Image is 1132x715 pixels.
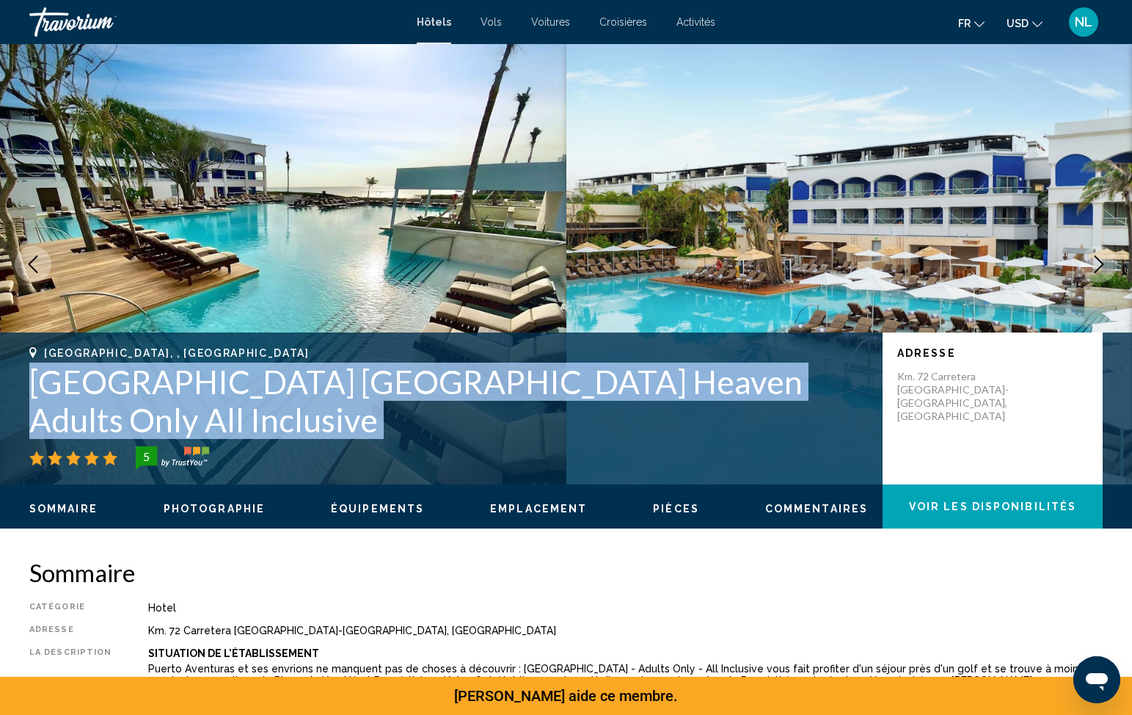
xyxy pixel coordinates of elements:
span: [GEOGRAPHIC_DATA], , [GEOGRAPHIC_DATA] [44,347,310,359]
span: Commentaires [765,503,868,515]
iframe: Button to launch messaging window [1073,656,1120,703]
button: Équipements [331,502,424,515]
b: Situation De L'établissement [148,647,319,659]
div: Catégorie [29,602,112,614]
div: Adresse [29,625,112,636]
div: Km. 72 Carretera [GEOGRAPHIC_DATA]-[GEOGRAPHIC_DATA], [GEOGRAPHIC_DATA] [148,625,1103,636]
p: Puerto Aventuras et ses envrions ne manquent pas de choses à découvrir : [GEOGRAPHIC_DATA] - Adul... [148,663,1103,698]
div: 5 [131,448,161,465]
span: NL [1075,15,1092,29]
span: Voir les disponibilités [909,501,1076,513]
a: Croisières [599,16,647,28]
span: USD [1007,18,1029,29]
button: User Menu [1065,7,1103,37]
a: Vols [481,16,502,28]
p: Adresse [897,347,1088,359]
button: Emplacement [490,502,587,515]
span: Pièces [653,503,699,515]
p: Km. 72 Carretera [GEOGRAPHIC_DATA]-[GEOGRAPHIC_DATA], [GEOGRAPHIC_DATA] [897,370,1015,423]
a: Activités [676,16,715,28]
h1: [GEOGRAPHIC_DATA] [GEOGRAPHIC_DATA] Heaven Adults Only All Inclusive [29,363,868,439]
span: Emplacement [490,503,587,515]
a: Voitures [531,16,570,28]
span: Sommaire [29,503,98,515]
img: trustyou-badge-hor.svg [136,446,209,470]
button: Pièces [653,502,699,515]
span: [PERSON_NAME] aide ce membre. [454,687,678,705]
button: Next image [1081,246,1117,283]
button: Voir les disponibilités [883,484,1103,529]
span: Équipements [331,503,424,515]
a: Hôtels [417,16,451,28]
a: Travorium [29,7,402,37]
h2: Sommaire [29,558,1103,587]
button: Sommaire [29,502,98,515]
button: Change language [958,12,985,34]
button: Change currency [1007,12,1042,34]
div: Hotel [148,602,1103,614]
button: Commentaires [765,502,868,515]
button: Photographie [164,502,265,515]
span: fr [958,18,971,29]
button: Previous image [15,246,51,283]
span: Photographie [164,503,265,515]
